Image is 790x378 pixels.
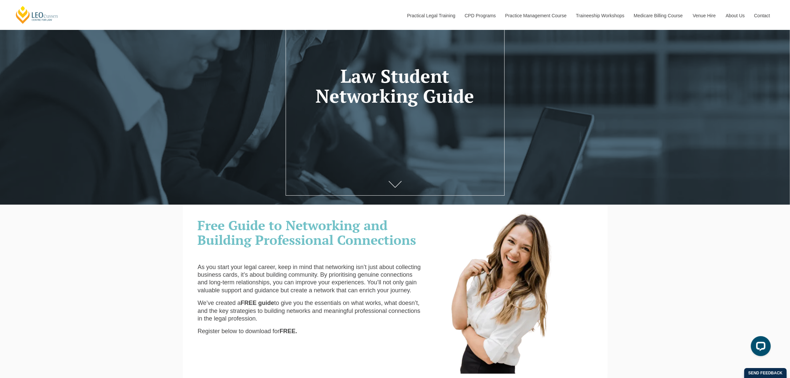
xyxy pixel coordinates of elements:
a: Contact [749,1,775,30]
a: Traineeship Workshops [571,1,629,30]
p: We’ve created a to give you the essentials on what works, what doesn’t, and the key strategies to... [198,299,424,323]
p: Register below to download for [198,328,424,335]
a: Medicare Billing Course [629,1,688,30]
span: Free Guide to Networking and Building Professional Connections [198,216,416,248]
strong: FREE. [280,328,297,334]
a: [PERSON_NAME] Centre for Law [15,5,59,24]
strong: FREE guide [241,300,274,306]
iframe: LiveChat chat widget [746,333,773,361]
a: CPD Programs [460,1,500,30]
a: Practice Management Course [500,1,571,30]
p: As you start your legal career, keep in mind that networking isn’t just about collecting business... [198,263,424,295]
a: Venue Hire [688,1,721,30]
a: Practical Legal Training [402,1,460,30]
h1: Law Student Networking Guide [300,66,490,106]
a: About Us [721,1,749,30]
